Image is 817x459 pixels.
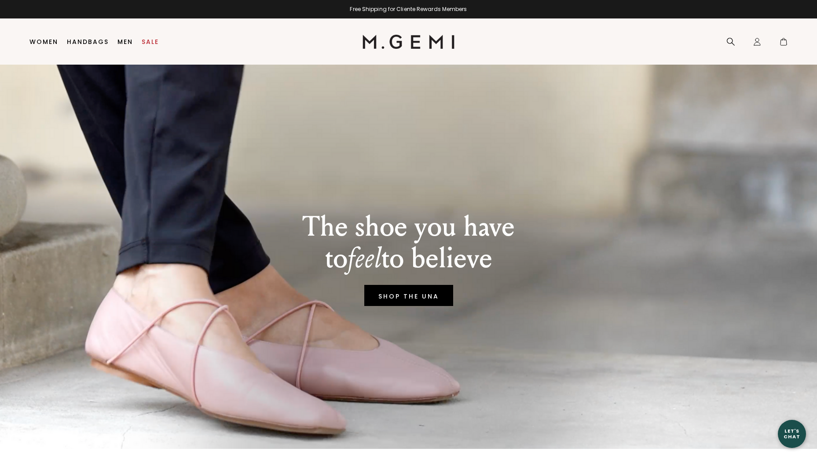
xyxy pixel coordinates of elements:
a: Men [117,38,133,45]
p: The shoe you have [302,211,515,243]
a: Sale [142,38,159,45]
img: M.Gemi [363,35,454,49]
a: SHOP THE UNA [364,285,453,306]
em: feel [348,241,381,275]
a: Handbags [67,38,109,45]
p: to to believe [302,243,515,274]
a: Women [29,38,58,45]
div: Let's Chat [778,428,806,439]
